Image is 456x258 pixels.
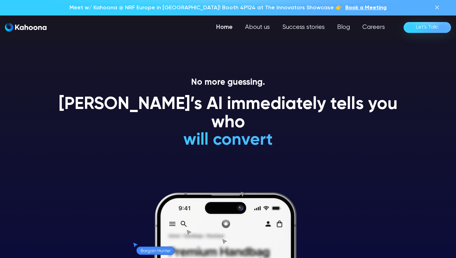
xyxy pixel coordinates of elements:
[404,22,451,33] a: Let’s Talk!
[5,23,47,32] img: Kahoona logo white
[416,22,439,32] div: Let’s Talk!
[345,5,387,11] span: Book a Meeting
[51,95,405,132] h1: [PERSON_NAME]’s AI immediately tells you who
[331,21,356,34] a: Blog
[210,21,239,34] a: Home
[356,21,391,34] a: Careers
[51,77,405,88] p: No more guessing.
[5,23,47,32] a: Kahoona logo blackKahoona logo white
[239,21,276,34] a: About us
[345,4,387,12] a: Book a Meeting
[276,21,331,34] a: Success stories
[137,131,320,149] h1: will convert
[69,4,342,12] p: Meet w/ Kahoona @ NRF Europe in [GEOGRAPHIC_DATA]! Booth 4P124 at The Innovators Showcase 👉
